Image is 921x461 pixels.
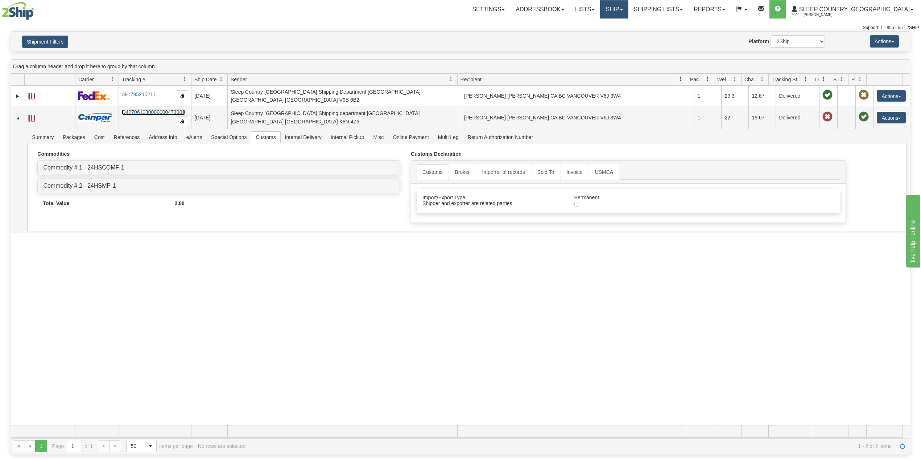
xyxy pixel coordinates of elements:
[776,86,819,106] td: Delivered
[231,76,247,83] span: Sender
[126,440,193,452] span: items per page
[851,76,858,83] span: Pickup Status
[836,73,848,85] a: Shipment Issues filter column settings
[800,73,812,85] a: Tracking Status filter column settings
[194,76,216,83] span: Ship Date
[822,112,833,122] span: Late
[721,106,748,129] td: 22
[744,76,760,83] span: Charge
[122,109,185,115] a: D427061030000000473001
[877,90,906,102] button: Actions
[2,2,34,20] img: logo2044.jpg
[797,6,910,12] span: Sleep Country [GEOGRAPHIC_DATA]
[28,111,35,123] a: Label
[748,38,769,45] label: Platform
[904,193,920,268] iframe: chat widget
[191,86,227,106] td: [DATE]
[460,76,482,83] span: Recipient
[22,36,68,48] button: Shipment Filters
[792,11,846,19] span: 2044 / [PERSON_NAME]
[251,443,892,449] span: 1 - 2 of 2 items
[417,195,569,200] div: Import/Export Type
[5,4,67,13] div: live help - online
[449,164,475,180] a: Broker
[2,25,919,31] div: Support: 1 - 855 - 55 - 2SHIP
[122,76,145,83] span: Tracking #
[688,0,731,19] a: Reports
[198,443,246,449] div: No rows are selected
[207,131,251,143] span: Special Options
[702,73,714,85] a: Packages filter column settings
[43,183,116,189] a: Commodity # 2 - 24HSMP-1
[833,76,839,83] span: Shipment Issues
[78,91,110,100] img: 2 - FedEx Express®
[776,106,819,129] td: Delivered
[748,106,776,129] td: 19.67
[281,131,326,143] span: Internal Delivery
[694,86,721,106] td: 1
[37,151,70,157] strong: Commodities
[145,440,156,452] span: select
[690,76,705,83] span: Packages
[822,90,833,100] span: On time
[694,106,721,129] td: 1
[28,90,35,101] a: Label
[476,164,531,180] a: Importer of records
[179,73,191,85] a: Tracking # filter column settings
[674,73,687,85] a: Recipient filter column settings
[463,131,538,143] span: Return Authorization Number
[176,116,188,127] button: Copy to clipboard
[461,86,694,106] td: [PERSON_NAME] [PERSON_NAME] CA BC VANCOUVER V6J 3W4
[35,440,47,452] span: Page 1
[11,60,910,74] div: grid grouping header
[14,114,21,122] a: Collapse
[434,131,463,143] span: Multi Leg
[756,73,768,85] a: Charge filter column settings
[569,195,756,200] div: Permanent
[411,151,462,157] strong: Customs Declaration
[182,131,207,143] span: eAlerts
[326,131,369,143] span: Internal Pickup
[786,0,919,19] a: Sleep Country [GEOGRAPHIC_DATA] 2044 / [PERSON_NAME]
[417,164,448,180] a: Customs
[445,73,457,85] a: Sender filter column settings
[28,131,58,143] span: Summary
[532,164,560,180] a: Sold To
[131,442,140,450] span: 50
[90,131,109,143] span: Cost
[818,73,830,85] a: Delivery Status filter column settings
[748,86,776,106] td: 12.67
[67,440,82,452] input: Page 1
[417,200,569,206] div: Shipper and exporter are related parties
[721,86,748,106] td: 29.3
[369,131,388,143] span: Misc
[388,131,433,143] span: Online Payment
[175,200,185,206] strong: 2.00
[717,76,732,83] span: Weight
[215,73,227,85] a: Ship Date filter column settings
[897,440,908,452] a: Refresh
[176,90,188,101] button: Copy to clipboard
[589,164,619,180] a: USMCA
[191,106,227,129] td: [DATE]
[854,73,866,85] a: Pickup Status filter column settings
[467,0,510,19] a: Settings
[461,106,694,129] td: [PERSON_NAME] [PERSON_NAME] CA BC VANCOUVER V6J 3W4
[78,76,94,83] span: Carrier
[815,76,821,83] span: Delivery Status
[227,86,461,106] td: Sleep Country [GEOGRAPHIC_DATA] Shipping Department [GEOGRAPHIC_DATA] [GEOGRAPHIC_DATA] [GEOGRAPH...
[110,131,144,143] span: References
[561,164,588,180] a: Invoice
[122,91,156,97] a: 391795215217
[52,440,93,452] span: Page of 1
[870,35,899,48] button: Actions
[43,164,124,171] a: Commodity # 1 - 24HSCOMF-1
[78,113,112,122] img: 14 - Canpar
[106,73,119,85] a: Carrier filter column settings
[58,131,89,143] span: Packages
[628,0,688,19] a: Shipping lists
[251,131,280,143] span: Customs
[772,76,803,83] span: Tracking Status
[43,200,69,206] strong: Total Value
[859,90,869,100] span: Pickup Not Assigned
